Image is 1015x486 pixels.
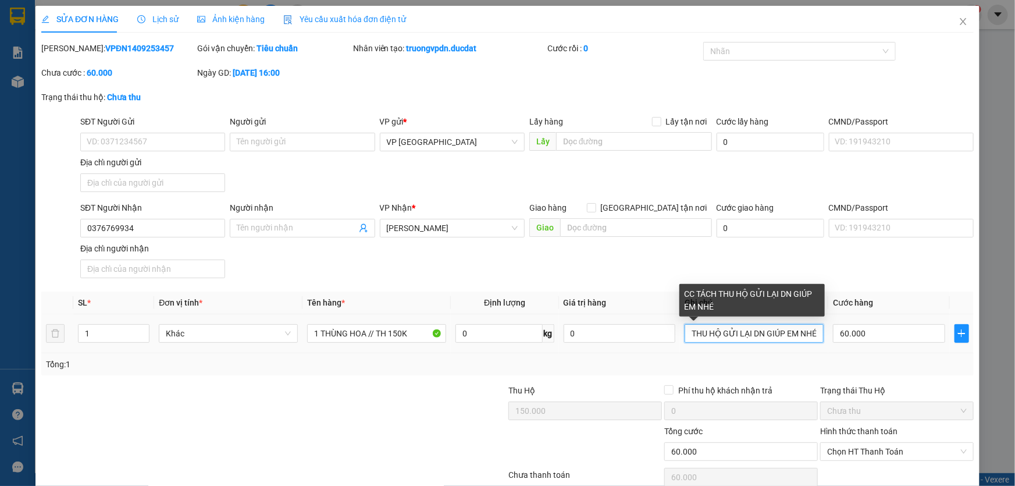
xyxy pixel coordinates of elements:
span: Giao [529,218,560,237]
div: Chưa cước : [41,66,195,79]
div: [PERSON_NAME]: [41,42,195,55]
button: Close [947,6,980,38]
span: edit [41,15,49,23]
span: clock-circle [137,15,145,23]
button: plus [955,324,969,343]
div: Trạng thái thu hộ: [41,91,234,104]
span: close [959,17,968,26]
b: truongvpdn.ducdat [407,44,477,53]
strong: 0901 933 179 [75,56,132,68]
div: SĐT Người Nhận [80,201,225,214]
span: kg [543,324,554,343]
b: 60.000 [87,68,112,77]
b: 0 [583,44,588,53]
span: VP [GEOGRAPHIC_DATA] [8,73,144,105]
span: Yêu cầu xuất hóa đơn điện tử [283,15,406,24]
div: Tổng: 1 [46,358,392,371]
div: CMND/Passport [829,201,974,214]
div: Cước rồi : [547,42,701,55]
span: picture [197,15,205,23]
span: SỬA ĐƠN HÀNG [41,15,119,24]
div: Người gửi [230,115,375,128]
div: Địa chỉ người gửi [80,156,225,169]
strong: Sài Gòn: [8,33,42,44]
input: Ghi Chú [685,324,824,343]
b: VPĐN1409253457 [105,44,174,53]
span: VP Nhận [380,203,412,212]
span: Cước hàng [833,298,873,307]
strong: 0901 936 968 [8,56,65,68]
span: Ảnh kiện hàng [197,15,265,24]
div: Nhân viên tạo: [353,42,546,55]
span: SL [78,298,87,307]
strong: [PERSON_NAME]: [75,33,148,44]
span: Lê Đại Hành [387,219,518,237]
label: Hình thức thanh toán [820,427,898,436]
span: Tên hàng [307,298,345,307]
span: [GEOGRAPHIC_DATA] tận nơi [596,201,712,214]
strong: 0901 900 568 [75,33,169,55]
span: Thu Hộ [508,386,535,395]
label: Cước lấy hàng [717,117,769,126]
span: VP Đà Nẵng [387,133,518,151]
b: [DATE] 16:00 [233,68,280,77]
div: Gói vận chuyển: [197,42,351,55]
button: delete [46,324,65,343]
span: Định lượng [484,298,525,307]
label: Cước giao hàng [717,203,774,212]
input: VD: Bàn, Ghế [307,324,446,343]
strong: 0931 600 979 [8,33,63,55]
input: Dọc đường [560,218,712,237]
div: Trạng thái Thu Hộ [820,384,974,397]
span: user-add [359,224,368,233]
span: Tổng cước [664,427,703,436]
input: Địa chỉ của người gửi [80,173,225,192]
span: Khác [166,325,291,342]
img: icon [283,15,293,24]
span: VP GỬI: [8,73,58,89]
div: Người nhận [230,201,375,214]
div: Địa chỉ người nhận [80,242,225,255]
b: Tiêu chuẩn [257,44,298,53]
span: Phí thu hộ khách nhận trả [674,384,777,397]
span: Lấy hàng [529,117,563,126]
div: VP gửi [380,115,525,128]
span: Lịch sử [137,15,179,24]
div: CMND/Passport [829,115,974,128]
span: Chọn HT Thanh Toán [827,443,967,460]
span: Giá trị hàng [564,298,607,307]
span: ĐỨC ĐẠT GIA LAI [32,11,145,27]
div: CC TÁCH THU HỘ GỬI LẠI DN GIÚP EM NHÉ [679,284,825,317]
b: Chưa thu [107,93,141,102]
input: Địa chỉ của người nhận [80,260,225,278]
span: Giao hàng [529,203,567,212]
span: Đơn vị tính [159,298,202,307]
input: Cước giao hàng [717,219,824,237]
input: Cước lấy hàng [717,133,824,151]
div: SĐT Người Gửi [80,115,225,128]
span: plus [955,329,968,338]
div: Ngày GD: [197,66,351,79]
input: Dọc đường [556,132,712,151]
span: Lấy tận nơi [661,115,712,128]
span: Lấy [529,132,556,151]
span: Chưa thu [827,402,967,420]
